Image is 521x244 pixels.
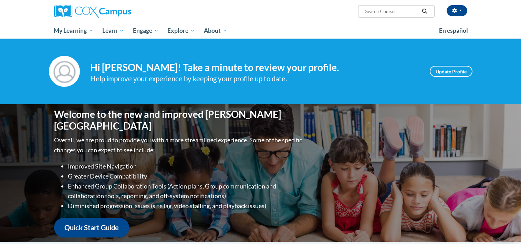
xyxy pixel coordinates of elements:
a: Update Profile [430,66,472,77]
span: Learn [102,27,124,35]
li: Greater Device Compatibility [68,171,304,181]
input: Search Courses [364,7,419,16]
a: Engage [128,23,163,39]
a: En español [435,23,472,38]
p: Overall, we are proud to provide you with a more streamlined experience. Some of the specific cha... [54,135,304,155]
li: Diminished progression issues (site lag, video stalling, and playback issues) [68,201,304,211]
button: Account Settings [447,5,467,16]
h1: Welcome to the new and improved [PERSON_NAME][GEOGRAPHIC_DATA] [54,109,304,132]
h4: Hi [PERSON_NAME]! Take a minute to review your profile. [90,62,419,73]
span: En español [439,27,468,34]
img: Cox Campus [54,5,131,18]
a: About [199,23,232,39]
span: About [204,27,227,35]
span: My Learning [54,27,93,35]
a: My Learning [50,23,98,39]
button: Search [419,7,430,16]
span: Explore [167,27,195,35]
a: Quick Start Guide [54,218,129,237]
iframe: Button to launch messaging window [493,216,515,238]
a: Learn [98,23,128,39]
div: Help improve your experience by keeping your profile up to date. [90,73,419,84]
li: Improved Site Navigation [68,161,304,171]
div: Main menu [44,23,478,39]
img: Profile Image [49,56,80,87]
a: Cox Campus [54,5,185,18]
span: Engage [133,27,159,35]
a: Explore [163,23,199,39]
li: Enhanced Group Collaboration Tools (Action plans, Group communication and collaboration tools, re... [68,181,304,201]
